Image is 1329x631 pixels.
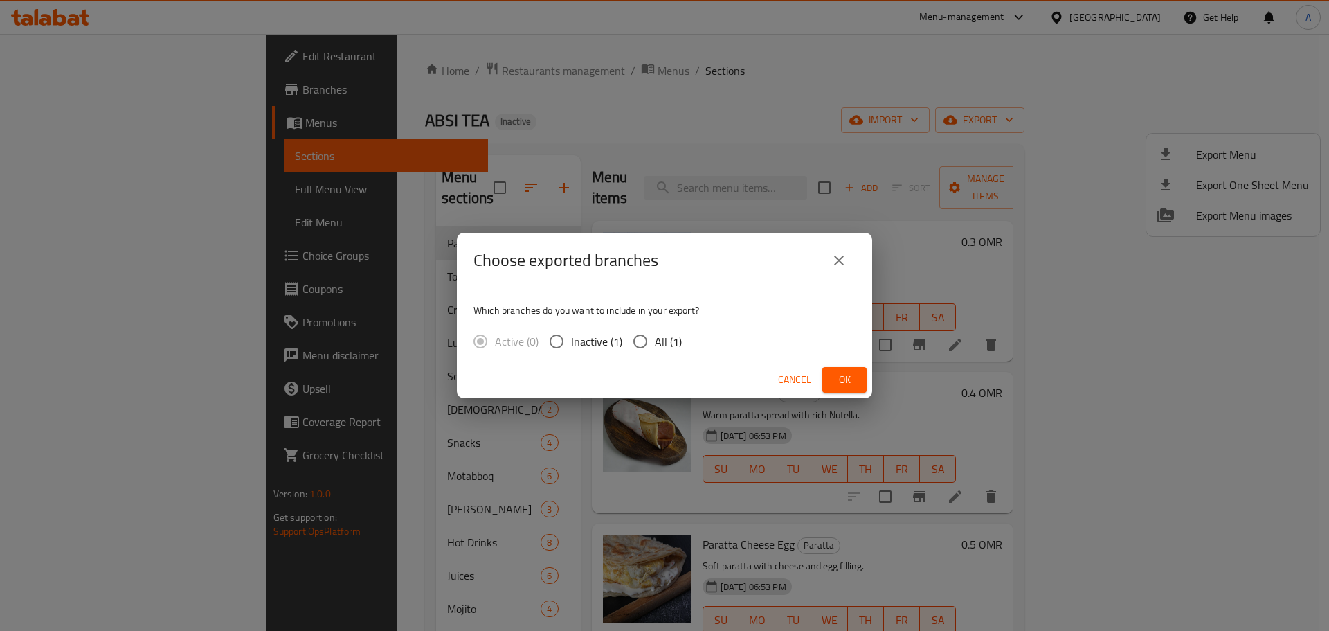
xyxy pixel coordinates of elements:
[822,244,856,277] button: close
[655,333,682,350] span: All (1)
[473,249,658,272] h2: Choose exported branches
[833,371,856,389] span: Ok
[473,303,856,317] p: Which branches do you want to include in your export?
[772,367,817,393] button: Cancel
[495,333,539,350] span: Active (0)
[778,371,811,389] span: Cancel
[822,367,867,393] button: Ok
[571,333,622,350] span: Inactive (1)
